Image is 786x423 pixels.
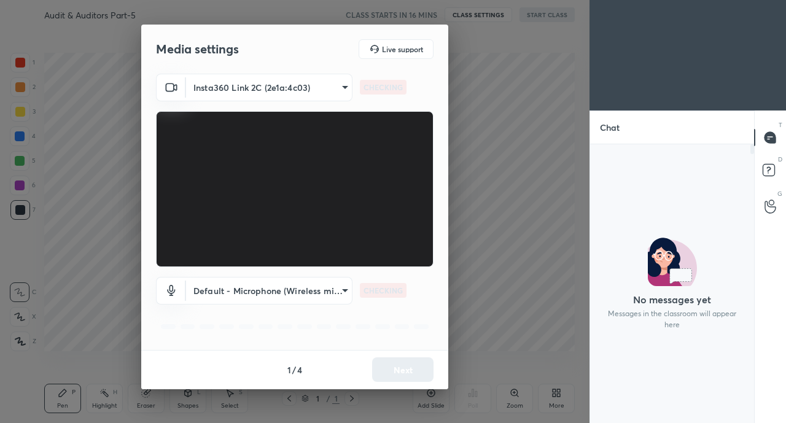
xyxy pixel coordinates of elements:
h2: Media settings [156,41,239,57]
div: Insta360 Link 2C (2e1a:4c03) [186,74,352,101]
p: Chat [590,111,629,144]
h4: 1 [287,363,291,376]
p: CHECKING [364,285,403,296]
h4: / [292,363,296,376]
p: D [778,155,782,164]
p: T [779,120,782,130]
h4: 4 [297,363,302,376]
div: Insta360 Link 2C (2e1a:4c03) [186,277,352,305]
p: CHECKING [364,82,403,93]
h5: Live support [382,45,423,53]
p: G [777,189,782,198]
